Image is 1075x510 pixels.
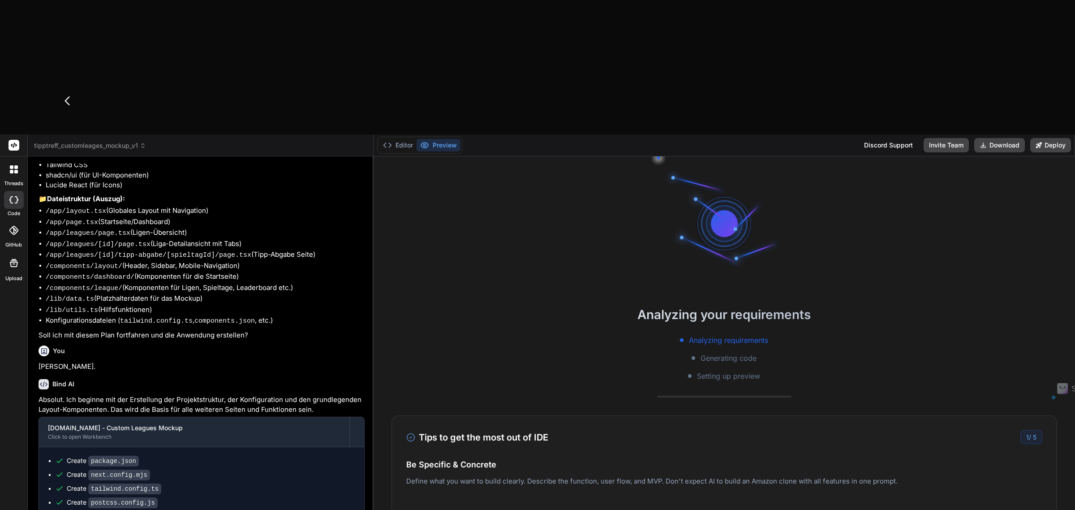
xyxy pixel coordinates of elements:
[46,283,365,294] li: (Komponenten für Ligen, Spieltage, Leaderboard etc.)
[374,305,1075,324] h2: Analyzing your requirements
[88,497,158,508] code: postcss.config.js
[46,228,365,239] li: (Ligen-Übersicht)
[974,138,1025,152] button: Download
[34,141,146,150] span: tipptreff_customleages_mockup_v1
[47,194,125,203] strong: Dateistruktur (Auszug):
[697,371,760,381] span: Setting up preview
[46,251,251,259] code: /app/leagues/[id]/tipp-abgabe/[spieltagId]/page.tsx
[46,180,365,190] li: Lucide React (für Icons)
[46,217,365,228] li: (Startseite/Dashboard)
[67,484,161,493] div: Create
[701,353,757,363] span: Generating code
[46,170,365,181] li: shadcn/ui (für UI-Komponenten)
[53,346,65,355] h6: You
[46,316,365,327] li: Konfigurationsdateien ( , , etc.)
[46,263,122,270] code: /components/layout/
[194,317,255,325] code: components.json
[39,395,365,415] p: Absolut. Ich beginne mit der Erstellung der Projektstruktur, der Konfiguration und den grundlegen...
[46,207,106,215] code: /app/layout.tsx
[46,261,365,272] li: (Header, Sidebar, Mobile-Navigation)
[859,138,918,152] div: Discord Support
[39,417,349,447] button: [DOMAIN_NAME] - Custom Leagues MockupClick to open Workbench
[46,273,134,281] code: /components/dashboard/
[46,239,365,250] li: (Liga-Detailansicht mit Tabs)
[924,138,969,152] button: Invite Team
[46,272,365,283] li: (Komponenten für die Startseite)
[1026,433,1029,441] span: 1
[46,160,365,170] li: Tailwind CSS
[8,210,20,217] label: code
[46,307,98,314] code: /lib/utils.ts
[5,241,22,249] label: GitHub
[88,456,139,467] code: package.json
[67,498,158,507] div: Create
[67,456,139,466] div: Create
[1033,433,1036,441] span: 5
[46,250,365,261] li: (Tipp-Abgabe Seite)
[120,317,193,325] code: tailwind.config.ts
[48,433,340,441] div: Click to open Workbench
[1030,138,1071,152] button: Deploy
[689,335,768,346] span: Analyzing requirements
[379,139,417,151] button: Editor
[46,219,98,226] code: /app/page.tsx
[52,380,74,389] h6: Bind AI
[46,241,150,248] code: /app/leagues/[id]/page.tsx
[46,305,365,316] li: (Hilfsfunktionen)
[39,194,365,204] p: 📁
[406,431,548,444] h3: Tips to get the most out of IDE
[39,362,365,372] p: [PERSON_NAME].
[46,229,130,237] code: /app/leagues/page.tsx
[67,470,150,480] div: Create
[88,470,150,480] code: next.config.mjs
[46,295,94,303] code: /lib/data.ts
[46,294,365,305] li: (Platzhalterdaten für das Mockup)
[1020,430,1042,444] div: /
[88,484,161,494] code: tailwind.config.ts
[48,424,340,432] div: [DOMAIN_NAME] - Custom Leagues Mockup
[39,330,365,341] p: Soll ich mit diesem Plan fortfahren und die Anwendung erstellen?
[46,206,365,217] li: (Globales Layout mit Navigation)
[4,180,23,187] label: threads
[417,139,460,151] button: Preview
[46,285,122,292] code: /components/league/
[406,458,1042,471] h4: Be Specific & Concrete
[5,275,22,282] label: Upload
